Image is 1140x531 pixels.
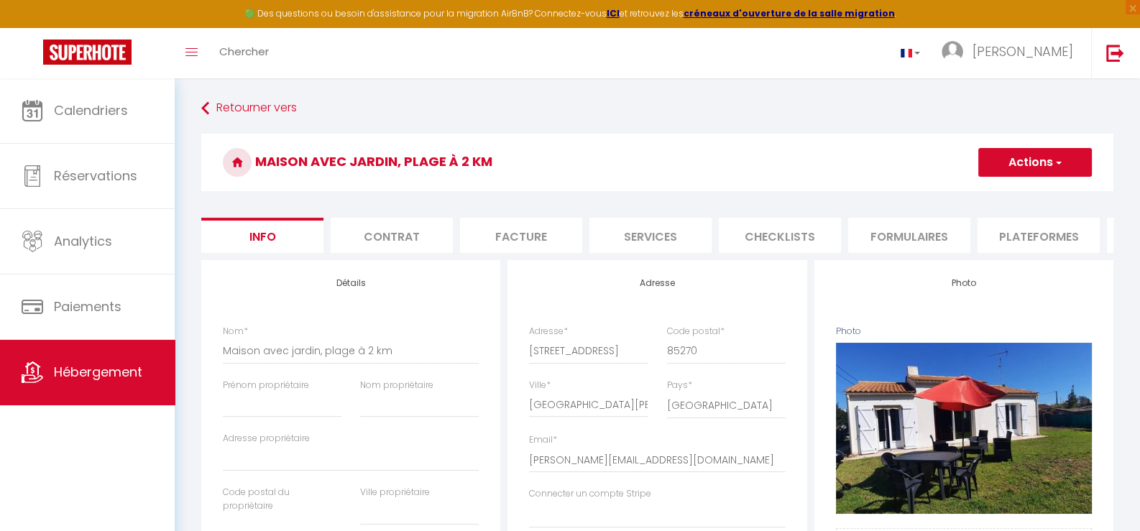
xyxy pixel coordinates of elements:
[360,486,430,499] label: Ville propriétaire
[201,218,323,253] li: Info
[54,167,137,185] span: Réservations
[223,432,310,445] label: Adresse propriétaire
[529,278,785,288] h4: Adresse
[43,40,132,65] img: Super Booking
[667,325,725,338] label: Code postal
[931,28,1091,78] a: ... [PERSON_NAME]
[667,379,692,392] label: Pays
[360,379,433,392] label: Nom propriétaire
[223,278,479,288] h4: Détails
[529,487,651,501] label: Connecter un compte Stripe
[529,379,551,392] label: Ville
[201,96,1113,121] a: Retourner vers
[973,42,1073,60] span: [PERSON_NAME]
[719,218,841,253] li: Checklists
[223,325,248,338] label: Nom
[589,218,712,253] li: Services
[331,218,453,253] li: Contrat
[54,101,128,119] span: Calendriers
[848,218,970,253] li: Formulaires
[1106,44,1124,62] img: logout
[54,363,142,381] span: Hébergement
[223,486,341,513] label: Code postal du propriétaire
[223,379,309,392] label: Prénom propriétaire
[607,7,620,19] a: ICI
[208,28,280,78] a: Chercher
[529,325,568,338] label: Adresse
[12,6,55,49] button: Ouvrir le widget de chat LiveChat
[54,297,121,315] span: Paiements
[836,325,861,338] label: Photo
[219,44,269,59] span: Chercher
[942,41,963,63] img: ...
[836,278,1092,288] h4: Photo
[978,218,1100,253] li: Plateformes
[54,232,112,250] span: Analytics
[529,433,557,447] label: Email
[978,148,1092,177] button: Actions
[201,134,1113,191] h3: Maison avec jardin, plage à 2 km
[460,218,582,253] li: Facture
[684,7,895,19] a: créneaux d'ouverture de la salle migration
